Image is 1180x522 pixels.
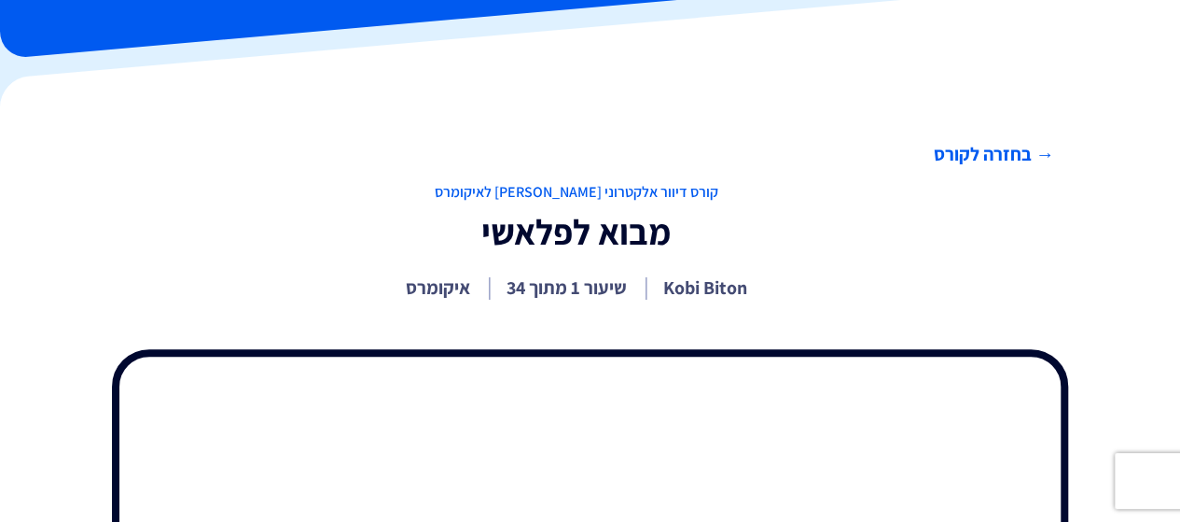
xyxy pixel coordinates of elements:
i: | [487,271,493,301]
p: Kobi Biton [663,275,747,301]
h1: מבוא לפלאשי [98,213,1054,252]
span: קורס דיוור אלקטרוני [PERSON_NAME] לאיקומרס [98,182,1054,204]
a: → בחזרה לקורס [98,141,1054,168]
p: שיעור 1 מתוך 34 [507,275,627,301]
i: | [644,271,649,301]
p: איקומרס [406,275,470,301]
